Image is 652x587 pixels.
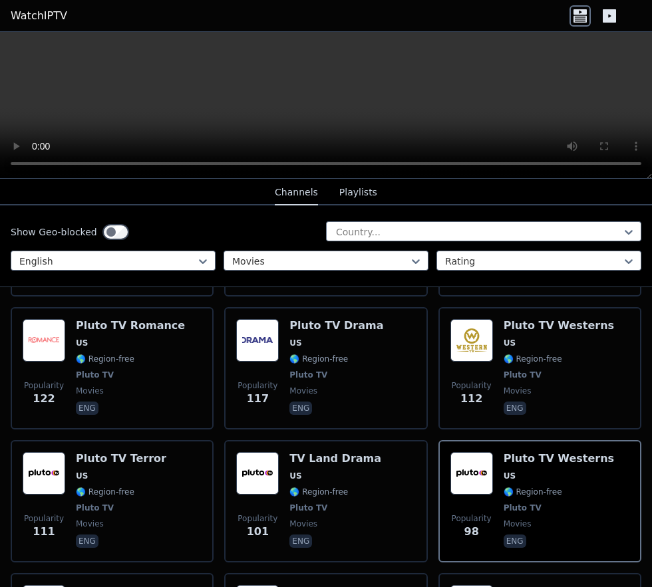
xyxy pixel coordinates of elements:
h6: Pluto TV Romance [76,319,185,332]
span: 111 [33,524,55,540]
span: 🌎 Region-free [289,487,348,497]
span: US [504,338,516,348]
span: Pluto TV [289,370,327,380]
span: US [289,471,301,481]
span: Popularity [24,380,64,391]
span: 🌎 Region-free [76,487,134,497]
span: 112 [460,391,482,407]
img: Pluto TV Terror [23,452,65,495]
span: 🌎 Region-free [504,354,562,364]
span: Popularity [452,380,492,391]
span: US [289,338,301,348]
span: Pluto TV [289,503,327,513]
p: eng [504,402,526,415]
span: movies [289,386,317,396]
span: 98 [464,524,479,540]
a: WatchIPTV [11,8,67,24]
span: US [504,471,516,481]
span: movies [504,386,532,396]
span: 🌎 Region-free [289,354,348,364]
span: US [76,338,88,348]
img: TV Land Drama [236,452,279,495]
span: Popularity [24,513,64,524]
span: Popularity [452,513,492,524]
img: Pluto TV Romance [23,319,65,362]
img: Pluto TV Westerns [450,452,493,495]
span: Pluto TV [76,503,114,513]
h6: Pluto TV Westerns [504,319,614,332]
span: movies [76,386,104,396]
p: eng [76,534,98,548]
span: 122 [33,391,55,407]
p: eng [289,402,312,415]
h6: TV Land Drama [289,452,381,465]
h6: Pluto TV Terror [76,452,166,465]
span: Pluto TV [504,370,542,380]
span: Pluto TV [504,503,542,513]
img: Pluto TV Westerns [450,319,493,362]
span: movies [504,519,532,529]
h6: Pluto TV Westerns [504,452,614,465]
span: movies [76,519,104,529]
span: movies [289,519,317,529]
button: Playlists [339,180,377,205]
button: Channels [275,180,318,205]
span: Popularity [238,380,277,391]
span: Pluto TV [76,370,114,380]
span: Popularity [238,513,277,524]
span: 🌎 Region-free [76,354,134,364]
h6: Pluto TV Drama [289,319,383,332]
label: Show Geo-blocked [11,225,97,239]
span: 🌎 Region-free [504,487,562,497]
span: 101 [247,524,269,540]
span: 117 [247,391,269,407]
p: eng [76,402,98,415]
img: Pluto TV Drama [236,319,279,362]
p: eng [504,534,526,548]
span: US [76,471,88,481]
p: eng [289,534,312,548]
